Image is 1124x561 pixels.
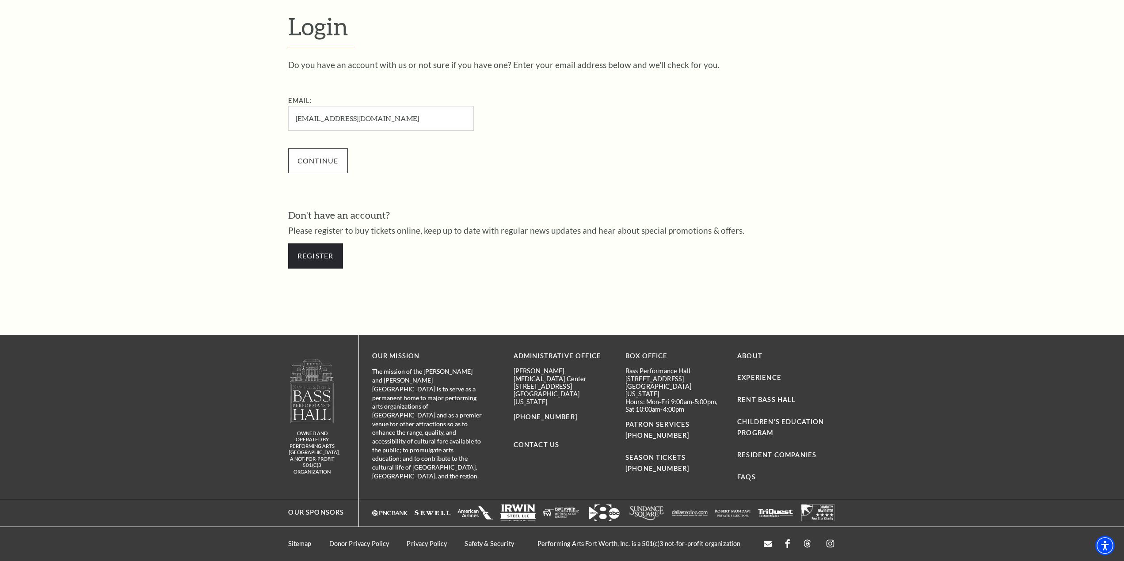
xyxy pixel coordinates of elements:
[288,243,343,268] a: Register
[1095,536,1115,555] div: Accessibility Menu
[500,504,536,521] img: irwinsteel_websitefooter_117x55.png
[288,540,312,547] a: Sitemap
[288,148,348,173] input: Submit button
[737,396,796,403] a: Rent Bass Hall
[514,390,612,406] p: [GEOGRAPHIC_DATA][US_STATE]
[586,504,622,521] img: wfaa2.png
[625,441,724,474] p: SEASON TICKETS [PHONE_NUMBER]
[629,504,665,521] img: sundance117x55.png
[625,398,724,413] p: Hours: Mon-Fri 9:00am-5:00pm, Sat 10:00am-4:00pm
[372,367,483,480] p: The mission of the [PERSON_NAME] and [PERSON_NAME][GEOGRAPHIC_DATA] is to serve as a permanent ho...
[514,367,612,383] p: [PERSON_NAME][MEDICAL_DATA] Center
[625,383,724,398] p: [GEOGRAPHIC_DATA][US_STATE]
[758,504,793,521] img: triquest_footer_logo.png
[737,352,762,360] a: About
[800,504,836,521] img: charitynavlogo2.png
[737,451,816,459] a: Resident Companies
[737,374,781,381] a: Experience
[288,208,836,222] h3: Don't have an account?
[514,412,612,423] p: [PHONE_NUMBER]
[288,97,312,104] label: Email:
[289,430,335,475] p: owned and operated by Performing Arts [GEOGRAPHIC_DATA], A NOT-FOR-PROFIT 501(C)3 ORGANIZATION
[625,367,724,375] p: Bass Performance Hall
[288,106,474,130] input: Required
[625,419,724,441] p: PATRON SERVICES [PHONE_NUMBER]
[672,504,708,521] img: dallasvoice117x55.png
[737,473,756,481] a: FAQs
[529,540,750,547] p: Performing Arts Fort Worth, Inc. is a 501(c)3 not-for-profit organization
[290,358,335,423] img: logo-footer.png
[625,351,724,362] p: BOX OFFICE
[372,351,483,362] p: OUR MISSION
[288,12,348,40] span: Login
[514,383,612,390] p: [STREET_ADDRESS]
[514,351,612,362] p: Administrative Office
[288,226,836,235] p: Please register to buy tickets online, keep up to date with regular news updates and hear about s...
[457,504,493,521] img: aa_stacked2_117x55.png
[288,61,836,69] p: Do you have an account with us or not sure if you have one? Enter your email address below and we...
[372,504,408,521] img: pncbank_websitefooter_117x55.png
[465,540,514,547] a: Safety & Security
[329,540,389,547] a: Donor Privacy Policy
[514,441,560,448] a: Contact Us
[737,418,824,436] a: Children's Education Program
[280,507,344,518] p: Our Sponsors
[543,504,579,521] img: fwtpid-websitefooter-117x55.png
[715,504,751,521] img: robertmondavi_logo117x55.png
[415,504,450,521] img: sewell-revised_117x55.png
[407,540,447,547] a: Privacy Policy
[625,375,724,383] p: [STREET_ADDRESS]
